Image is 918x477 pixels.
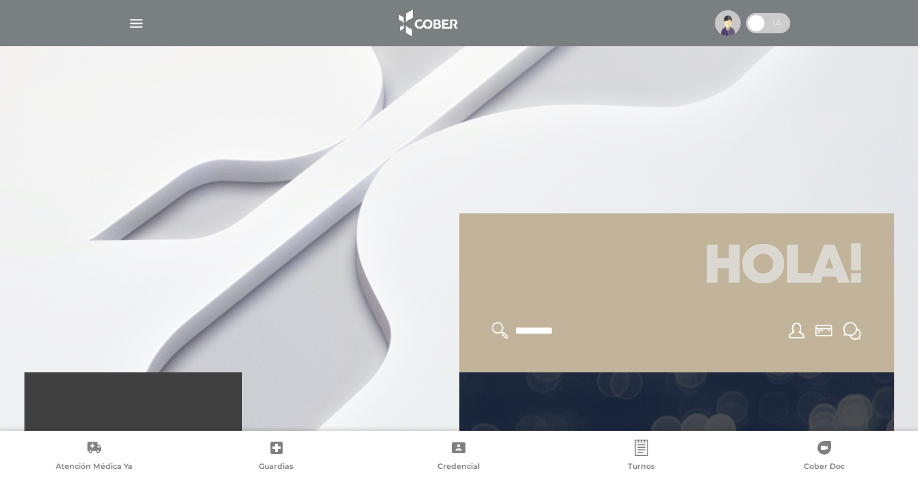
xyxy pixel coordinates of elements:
[391,7,463,39] img: logo_cober_home-white.png
[186,440,368,474] a: Guardias
[804,461,845,474] span: Cober Doc
[56,461,133,474] span: Atención Médica Ya
[438,461,480,474] span: Credencial
[628,461,655,474] span: Turnos
[476,230,878,306] h1: Hola!
[259,461,294,474] span: Guardias
[550,440,733,474] a: Turnos
[732,440,915,474] a: Cober Doc
[368,440,550,474] a: Credencial
[128,15,145,32] img: Cober_menu-lines-white.svg
[3,440,186,474] a: Atención Médica Ya
[715,10,741,36] img: profile-placeholder.svg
